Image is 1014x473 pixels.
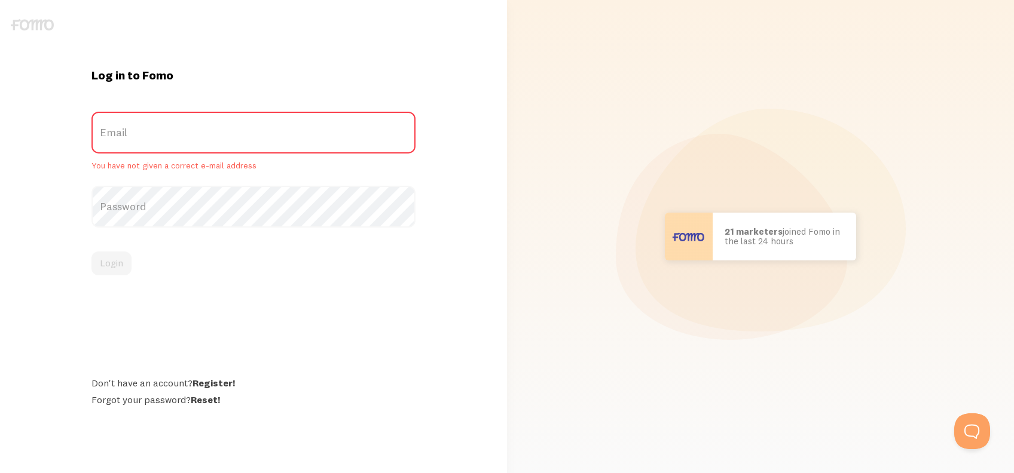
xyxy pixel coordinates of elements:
[193,377,235,389] a: Register!
[91,161,415,171] span: You have not given a correct e-mail address
[91,112,415,153] label: Email
[91,67,415,83] h1: Log in to Fomo
[91,377,415,389] div: Don't have an account?
[11,19,54,30] img: fomo-logo-gray-b99e0e8ada9f9040e2984d0d95b3b12da0074ffd48d1e5cb62ac37fc77b0b268.svg
[91,394,415,406] div: Forgot your password?
[954,413,990,449] iframe: Help Scout Beacon - Open
[665,213,713,260] img: User avatar
[725,227,844,247] p: joined Fomo in the last 24 hours
[191,394,220,406] a: Reset!
[91,186,415,228] label: Password
[725,226,783,237] b: 21 marketers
